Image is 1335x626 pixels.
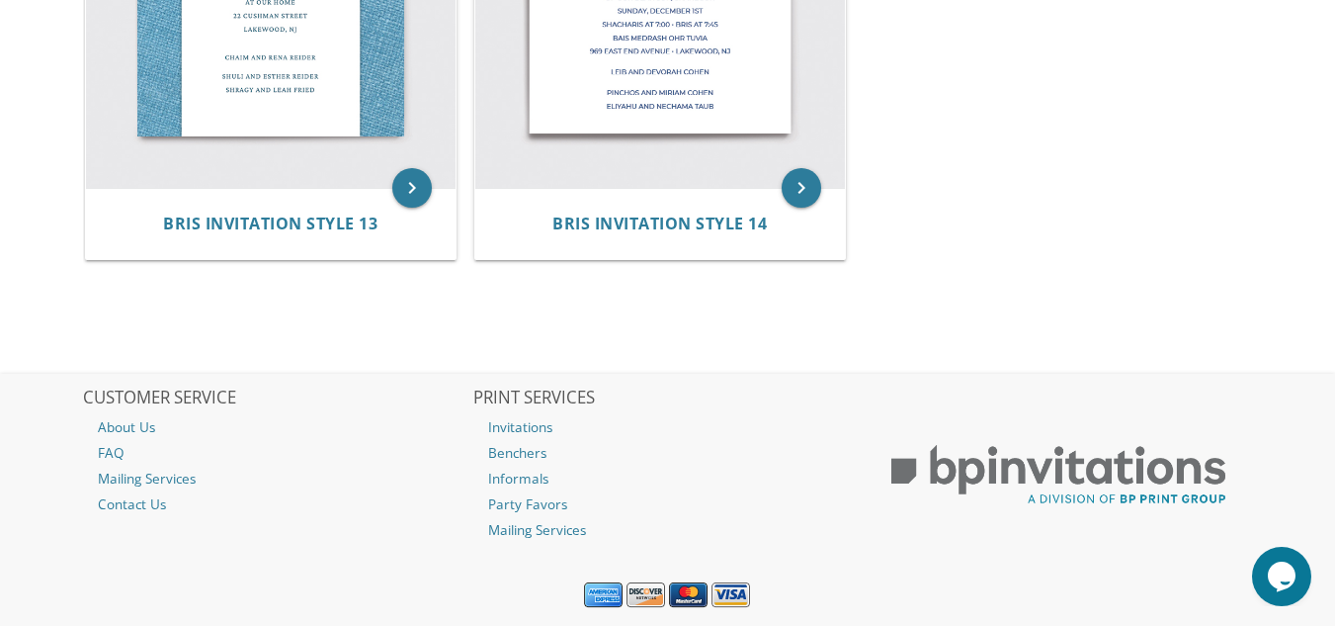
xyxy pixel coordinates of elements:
span: Bris Invitation Style 14 [552,213,767,234]
a: Mailing Services [473,517,861,543]
a: Mailing Services [83,466,470,492]
a: Party Favors [473,492,861,517]
a: About Us [83,414,470,440]
iframe: chat widget [1252,547,1315,606]
a: keyboard_arrow_right [782,168,821,208]
a: Contact Us [83,492,470,517]
img: Visa [711,582,750,608]
h2: PRINT SERVICES [473,389,861,408]
a: Bris Invitation Style 14 [552,215,767,233]
img: BP Print Group [865,428,1252,522]
a: Informals [473,466,861,492]
a: Invitations [473,414,861,440]
img: American Express [584,582,623,608]
img: Discover [626,582,665,608]
a: Benchers [473,440,861,466]
span: Bris Invitation Style 13 [163,213,377,234]
a: Bris Invitation Style 13 [163,215,377,233]
a: keyboard_arrow_right [392,168,432,208]
h2: CUSTOMER SERVICE [83,389,470,408]
a: FAQ [83,440,470,466]
img: MasterCard [669,582,708,608]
